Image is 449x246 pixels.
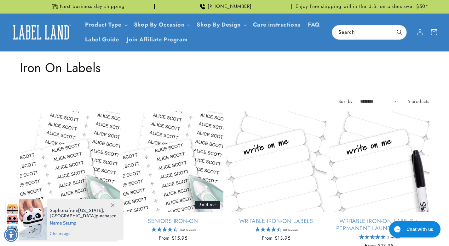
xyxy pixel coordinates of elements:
a: Writable Iron-On Labels + Permanent Laundry Marker [329,218,429,232]
a: FAQ [304,17,324,32]
h1: Iron On Labels [20,59,429,76]
span: Label Guide [85,36,119,43]
span: Enjoy free shipping within the U.S. on orders over $50* [296,3,429,10]
span: 2 hours ago [50,231,117,237]
summary: Product Type [81,17,130,32]
a: Label Guide [81,32,123,47]
span: 6 products [407,98,429,105]
span: Next business day shipping [60,3,125,10]
label: Sort by: [338,98,354,105]
a: Care instructions [249,17,304,32]
a: Seniors Iron-On [123,218,223,225]
a: Join Affiliate Program [123,32,191,47]
a: Writable Iron-On Labels [226,218,326,225]
iframe: Gorgias live chat messenger [386,219,443,240]
img: Label Land [9,22,72,42]
a: Product Type [85,21,122,29]
span: Sophoria [50,207,68,213]
span: Shop By Occasion [134,21,185,28]
summary: Shop By Occasion [130,17,193,32]
span: Care instructions [253,21,300,28]
span: from , purchased [50,208,117,219]
summary: Shop By Design [193,17,249,32]
span: [GEOGRAPHIC_DATA] [50,213,96,219]
span: [PHONE_NUMBER] [208,3,252,10]
span: Join Affiliate Program [127,36,187,43]
span: FAQ [308,21,320,28]
div: Accessibility Menu [4,228,18,242]
a: Label Land [7,20,75,45]
span: [US_STATE] [78,207,103,213]
button: Search [393,25,406,39]
span: Name Stamp [50,219,117,226]
a: Shop By Design [197,21,240,29]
